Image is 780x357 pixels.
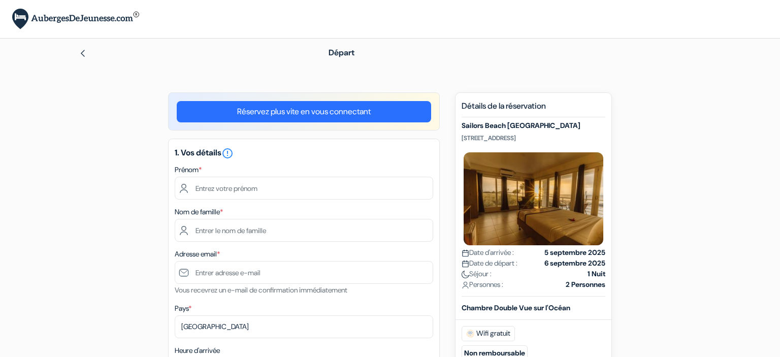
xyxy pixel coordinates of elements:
h5: Sailors Beach [GEOGRAPHIC_DATA] [462,121,605,130]
strong: 6 septembre 2025 [544,258,605,269]
img: AubergesDeJeunesse.com [12,9,139,29]
img: calendar.svg [462,260,469,268]
a: Réservez plus vite en vous connectant [177,101,431,122]
h5: 1. Vos détails [175,147,433,159]
label: Prénom [175,165,202,175]
span: Date d'arrivée : [462,247,514,258]
h5: Détails de la réservation [462,101,605,117]
strong: 2 Personnes [566,279,605,290]
label: Pays [175,303,191,314]
input: Entrer le nom de famille [175,219,433,242]
a: error_outline [221,147,234,158]
input: Entrez votre prénom [175,177,433,200]
label: Heure d'arrivée [175,345,220,356]
label: Adresse email [175,249,220,259]
input: Entrer adresse e-mail [175,261,433,284]
img: left_arrow.svg [79,49,87,57]
span: Départ [329,47,354,58]
small: Vous recevrez un e-mail de confirmation immédiatement [175,285,347,295]
strong: 5 septembre 2025 [544,247,605,258]
span: Personnes : [462,279,503,290]
p: [STREET_ADDRESS] [462,134,605,142]
strong: 1 Nuit [588,269,605,279]
span: Séjour : [462,269,492,279]
img: free_wifi.svg [466,330,474,338]
img: moon.svg [462,271,469,278]
img: calendar.svg [462,249,469,257]
label: Nom de famille [175,207,223,217]
i: error_outline [221,147,234,159]
img: user_icon.svg [462,281,469,289]
span: Wifi gratuit [462,326,515,341]
b: Chambre Double Vue sur l'Océan [462,303,570,312]
span: Date de départ : [462,258,517,269]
